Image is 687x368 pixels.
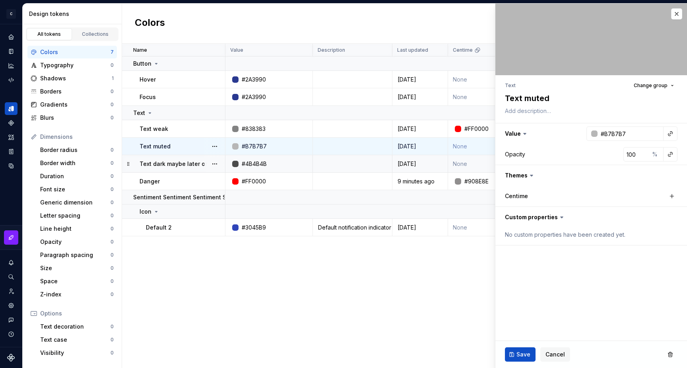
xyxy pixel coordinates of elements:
div: [DATE] [393,160,447,168]
a: Letter spacing0 [37,209,117,222]
a: Duration0 [37,170,117,183]
a: Design tokens [5,102,17,115]
td: None [448,138,536,155]
a: Z-index0 [37,288,117,301]
div: 0 [111,252,114,258]
p: Centime [453,47,473,53]
a: Text decoration0 [37,320,117,333]
button: Search ⌘K [5,271,17,283]
p: Icon [140,208,151,216]
div: Border width [40,159,111,167]
a: Line height0 [37,222,117,235]
a: Analytics [5,59,17,72]
h2: Colors [135,16,165,31]
div: Default notification indicator color for Therapy. Used to convey unread information. Default noti... [313,224,392,232]
div: 0 [111,173,114,179]
a: Paragraph spacing0 [37,249,117,261]
div: Border radius [40,146,111,154]
a: Opacity0 [37,236,117,248]
div: Text decoration [40,323,111,331]
div: 0 [111,239,114,245]
a: Data sources [5,160,17,172]
div: 0 [111,115,114,121]
a: Gradients0 [27,98,117,111]
a: Components [5,117,17,129]
div: Collections [76,31,115,37]
a: Home [5,31,17,43]
div: Dimensions [40,133,114,141]
a: Supernova Logo [7,354,15,362]
button: Notifications [5,256,17,269]
div: Z-index [40,290,111,298]
a: Documentation [5,45,17,58]
a: Typography0 [27,59,117,72]
div: 0 [111,278,114,284]
div: #2A3990 [242,93,266,101]
button: Contact support [5,313,17,326]
a: Invite team [5,285,17,298]
div: 0 [111,226,114,232]
p: Text weak [140,125,168,133]
a: Storybook stories [5,145,17,158]
div: Duration [40,172,111,180]
div: Generic dimension [40,199,111,206]
a: Colors7 [27,46,117,58]
div: Blurs [40,114,111,122]
div: Code automation [5,74,17,86]
a: Borders0 [27,85,117,98]
p: Text muted [140,142,171,150]
div: #838383 [242,125,266,133]
p: Name [133,47,147,53]
div: 0 [111,101,114,108]
a: Assets [5,131,17,144]
div: 0 [111,186,114,193]
div: Shadows [40,74,112,82]
span: Cancel [545,350,565,358]
p: Focus [140,93,156,101]
input: 100 [623,147,649,162]
p: Value [230,47,243,53]
div: Settings [5,299,17,312]
textarea: Text muted [503,91,676,105]
div: 0 [111,291,114,298]
div: 0 [111,199,114,206]
td: None [448,155,536,173]
div: 7 [111,49,114,55]
div: Paragraph spacing [40,251,111,259]
p: Default 2 [146,224,172,232]
div: 0 [111,147,114,153]
div: 0 [111,350,114,356]
a: Shadows1 [27,72,117,85]
div: [DATE] [393,76,447,84]
div: C [6,9,16,19]
td: None [448,219,536,236]
a: Visibility0 [37,347,117,359]
p: Danger [140,177,160,185]
div: Design tokens [29,10,118,18]
div: Borders [40,88,111,95]
button: Save [505,347,536,362]
div: [DATE] [393,93,447,101]
div: 9 minutes ago [393,177,447,185]
div: Typography [40,61,111,69]
div: Colors [40,48,111,56]
div: Opacity [40,238,111,246]
p: Hover [140,76,156,84]
div: Space [40,277,111,285]
a: Border radius0 [37,144,117,156]
div: Size [40,264,111,272]
div: 0 [111,323,114,330]
div: 0 [111,212,114,219]
div: Opacity [505,150,525,158]
div: 0 [111,337,114,343]
a: Font size0 [37,183,117,196]
div: 1 [112,75,114,82]
span: Save [516,350,530,358]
